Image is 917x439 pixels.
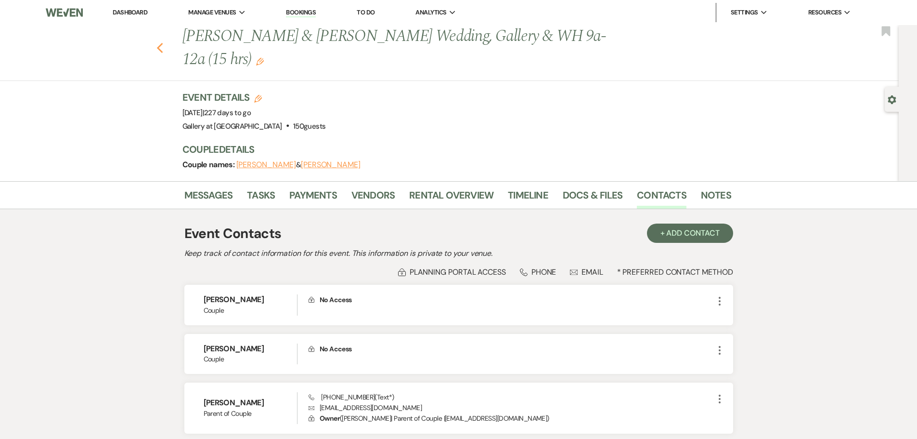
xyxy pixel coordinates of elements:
[184,267,733,277] div: * Preferred Contact Method
[256,57,264,66] button: Edit
[637,187,686,209] a: Contacts
[701,187,731,209] a: Notes
[236,161,296,169] button: [PERSON_NAME]
[113,8,147,16] a: Dashboard
[309,393,394,401] span: [PHONE_NUMBER] (Text*)
[409,187,493,209] a: Rental Overview
[204,409,297,419] span: Parent of Couple
[309,413,713,424] p: ( [PERSON_NAME] | Parent of Couple | [EMAIL_ADDRESS][DOMAIN_NAME] )
[808,8,841,17] span: Resources
[320,345,352,353] span: No Access
[508,187,548,209] a: Timeline
[204,344,297,354] h6: [PERSON_NAME]
[301,161,361,169] button: [PERSON_NAME]
[182,143,722,156] h3: Couple Details
[188,8,236,17] span: Manage Venues
[320,295,352,304] span: No Access
[204,294,297,305] h6: [PERSON_NAME]
[398,267,506,277] div: Planning Portal Access
[204,398,297,408] h6: [PERSON_NAME]
[204,354,297,364] span: Couple
[357,8,375,16] a: To Do
[184,224,282,244] h1: Event Contacts
[204,306,297,316] span: Couple
[415,8,446,17] span: Analytics
[320,414,340,423] span: Owner
[289,187,337,209] a: Payments
[520,267,556,277] div: Phone
[184,248,733,259] h2: Keep track of contact information for this event. This information is private to your venue.
[570,267,603,277] div: Email
[888,94,896,104] button: Open lead details
[182,121,282,131] span: Gallery at [GEOGRAPHIC_DATA]
[203,108,251,118] span: |
[247,187,275,209] a: Tasks
[563,187,622,209] a: Docs & Files
[236,160,361,170] span: &
[182,25,614,71] h1: [PERSON_NAME] & [PERSON_NAME] Wedding, Gallery & WH 9a-12a (15 hrs)
[293,121,325,131] span: 150 guests
[309,402,713,413] p: [EMAIL_ADDRESS][DOMAIN_NAME]
[351,187,395,209] a: Vendors
[184,187,233,209] a: Messages
[182,108,251,118] span: [DATE]
[182,160,236,170] span: Couple names:
[286,8,316,17] a: Bookings
[182,91,326,104] h3: Event Details
[204,108,251,118] span: 227 days to go
[731,8,758,17] span: Settings
[647,224,733,243] button: + Add Contact
[46,2,82,23] img: Weven Logo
